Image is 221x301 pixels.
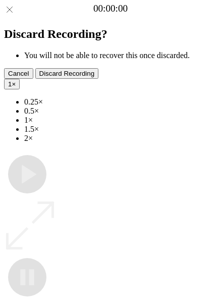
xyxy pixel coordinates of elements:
[35,68,99,79] button: Discard Recording
[93,3,128,14] a: 00:00:00
[24,125,217,134] li: 1.5×
[24,116,217,125] li: 1×
[24,51,217,60] li: You will not be able to recover this once discarded.
[24,134,217,143] li: 2×
[24,107,217,116] li: 0.5×
[4,27,217,41] h2: Discard Recording?
[4,79,20,89] button: 1×
[4,68,33,79] button: Cancel
[8,80,12,88] span: 1
[24,97,217,107] li: 0.25×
